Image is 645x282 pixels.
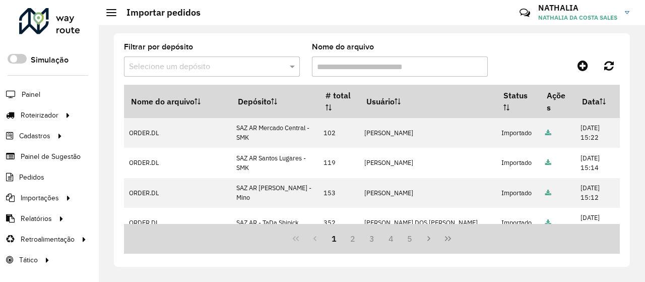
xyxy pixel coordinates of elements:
td: 119 [318,148,359,178]
span: Importações [21,193,59,203]
td: [DATE] 14:45 [575,208,619,238]
span: NATHALIA DA COSTA SALES [538,13,617,22]
a: Arquivo completo [545,189,551,197]
td: 153 [318,178,359,208]
h2: Importar pedidos [116,7,201,18]
button: 3 [362,229,381,248]
button: 2 [343,229,362,248]
span: Painel de Sugestão [21,151,81,162]
label: Nome do arquivo [312,41,374,53]
a: Arquivo completo [545,218,551,227]
td: [PERSON_NAME] [359,118,496,148]
td: SAZ AR Mercado Central - SMK [231,118,318,148]
th: Nome do arquivo [124,85,231,118]
td: [DATE] 15:12 [575,178,619,208]
a: Arquivo completo [545,158,551,167]
td: Importado [496,148,540,178]
button: Next Page [419,229,438,248]
td: [DATE] 15:14 [575,148,619,178]
button: 4 [381,229,401,248]
a: Contato Rápido [514,2,536,24]
th: Usuário [359,85,496,118]
th: Depósito [231,85,318,118]
th: # total [318,85,359,118]
td: ORDER.DL [124,148,231,178]
td: [PERSON_NAME] [359,148,496,178]
td: ORDER.DL [124,118,231,148]
td: SAZ AR [PERSON_NAME] - Mino [231,178,318,208]
button: 5 [401,229,420,248]
td: 352 [318,208,359,238]
span: Relatórios [21,213,52,224]
span: Cadastros [19,131,50,141]
td: Importado [496,178,540,208]
button: 1 [325,229,344,248]
td: Importado [496,208,540,238]
span: Retroalimentação [21,234,75,245]
td: Importado [496,118,540,148]
td: [PERSON_NAME] DOS [PERSON_NAME] [359,208,496,238]
label: Simulação [31,54,69,66]
td: SAZ AR - TaDa Shipick [231,208,318,238]
span: Painel [22,89,40,100]
span: Pedidos [19,172,44,183]
th: Data [575,85,619,118]
label: Filtrar por depósito [124,41,193,53]
td: ORDER.DL [124,208,231,238]
span: Roteirizador [21,110,58,121]
h3: NATHALIA [538,3,617,13]
td: [DATE] 15:22 [575,118,619,148]
td: 102 [318,118,359,148]
button: Last Page [438,229,458,248]
a: Arquivo completo [545,129,551,137]
td: [PERSON_NAME] [359,178,496,208]
th: Ações [540,85,575,118]
td: ORDER.DL [124,178,231,208]
span: Tático [19,255,38,265]
td: SAZ AR Santos Lugares - SMK [231,148,318,178]
th: Status [496,85,540,118]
